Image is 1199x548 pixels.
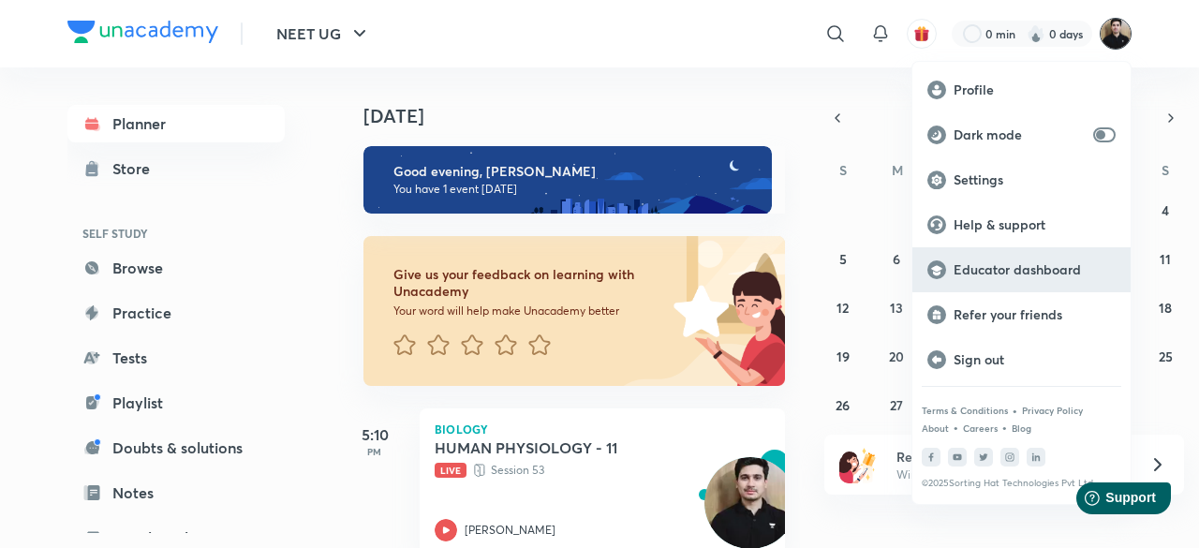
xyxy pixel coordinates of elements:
a: Refer your friends [912,292,1131,337]
a: Profile [912,67,1131,112]
p: © 2025 Sorting Hat Technologies Pvt Ltd [922,478,1121,489]
a: Privacy Policy [1022,405,1083,416]
p: Profile [954,81,1116,98]
p: Educator dashboard [954,261,1116,278]
p: Dark mode [954,126,1086,143]
a: Terms & Conditions [922,405,1008,416]
a: Blog [1012,422,1031,434]
div: • [1012,402,1018,419]
a: Careers [963,422,998,434]
p: Sign out [954,351,1116,368]
a: About [922,422,949,434]
div: • [1001,419,1008,436]
a: Settings [912,157,1131,202]
div: • [953,419,959,436]
a: Help & support [912,202,1131,247]
p: Settings [954,171,1116,188]
iframe: Help widget launcher [1032,475,1178,527]
p: Refer your friends [954,306,1116,323]
a: Educator dashboard [912,247,1131,292]
p: Help & support [954,216,1116,233]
